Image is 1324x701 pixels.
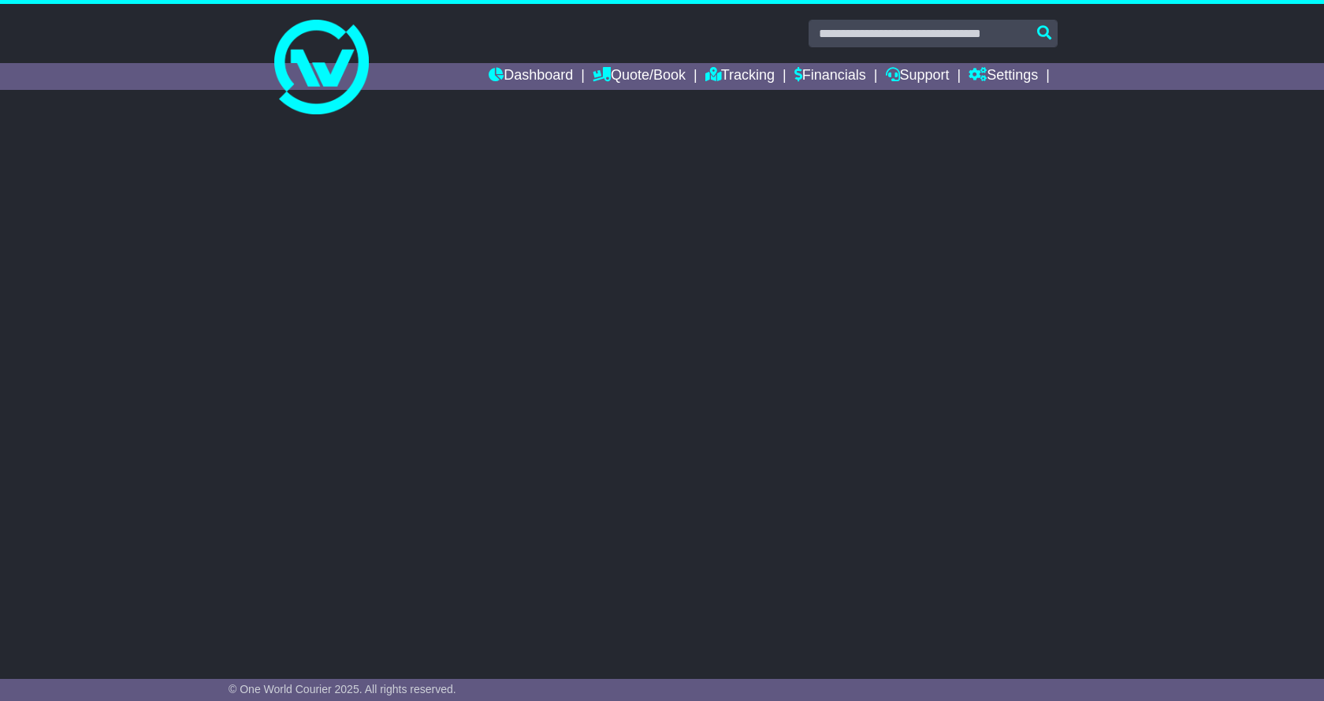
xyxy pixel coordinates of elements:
a: Support [886,63,950,90]
a: Quote/Book [593,63,686,90]
a: Financials [794,63,866,90]
a: Settings [969,63,1038,90]
a: Tracking [705,63,775,90]
span: © One World Courier 2025. All rights reserved. [229,683,456,695]
a: Dashboard [489,63,573,90]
